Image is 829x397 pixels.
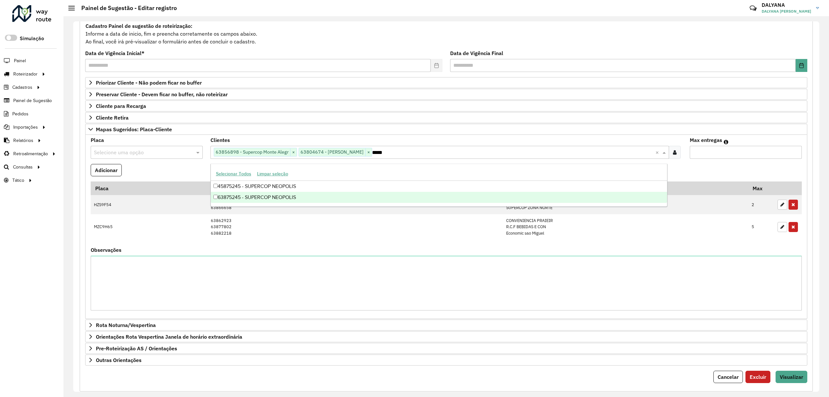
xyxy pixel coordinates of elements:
[96,103,146,109] span: Cliente para Recarga
[254,169,291,179] button: Limpar seleção
[85,355,807,366] a: Outras Orientações
[503,214,748,240] td: CONVENIENCIA PRAIEIR R.C.F BEBIDAS E CON Economic sao Miguel
[85,89,807,100] a: Preservar Cliente - Devem ficar no buffer, não roteirizar
[91,195,208,214] td: HZS9F54
[13,150,48,157] span: Retroalimentação
[12,177,24,184] span: Tático
[96,322,156,328] span: Rota Noturna/Vespertina
[96,357,142,363] span: Outras Orientações
[85,320,807,331] a: Rota Noturna/Vespertina
[748,181,774,195] th: Max
[20,35,44,42] label: Simulação
[211,192,667,203] div: 63875245 - SUPERCOP NEOPOLIS
[655,148,661,156] span: Clear all
[85,77,807,88] a: Priorizar Cliente - Não podem ficar no buffer
[96,80,202,85] span: Priorizar Cliente - Não podem ficar no buffer
[762,2,811,8] h3: DALYANA
[14,57,26,64] span: Painel
[12,84,32,91] span: Cadastros
[85,22,807,46] div: Informe a data de inicio, fim e preencha corretamente os campos abaixo. Ao final, você irá pré-vi...
[299,148,365,156] span: 63804674 - [PERSON_NAME]
[91,246,121,254] label: Observações
[748,195,774,214] td: 2
[208,181,503,195] th: Código Cliente
[85,49,144,57] label: Data de Vigência Inicial
[748,214,774,240] td: 5
[208,214,503,240] td: 63862923 63877802 63882218
[750,374,766,380] span: Excluir
[91,181,208,195] th: Placa
[85,23,192,29] strong: Cadastro Painel de sugestão de roteirização:
[13,164,33,170] span: Consultas
[91,164,122,176] button: Adicionar
[745,371,770,383] button: Excluir
[13,137,33,144] span: Relatórios
[13,124,38,131] span: Importações
[210,136,230,144] label: Clientes
[724,139,728,145] em: Máximo de clientes que serão colocados na mesma rota com os clientes informados
[96,346,177,351] span: Pre-Roteirização AS / Orientações
[96,127,172,132] span: Mapas Sugeridos: Placa-Cliente
[796,59,807,72] button: Choose Date
[713,371,743,383] button: Cancelar
[762,8,811,14] span: DALYANA [PERSON_NAME]
[85,343,807,354] a: Pre-Roteirização AS / Orientações
[85,135,807,319] div: Mapas Sugeridos: Placa-Cliente
[776,371,807,383] button: Visualizar
[91,136,104,144] label: Placa
[211,181,667,192] div: 45875245 - SUPERCOP NEOPOLIS
[365,148,372,156] span: ×
[290,148,297,156] span: ×
[690,136,722,144] label: Max entregas
[213,169,254,179] button: Selecionar Todos
[13,97,52,104] span: Painel de Sugestão
[718,374,739,380] span: Cancelar
[96,334,242,339] span: Orientações Rota Vespertina Janela de horário extraordinária
[85,112,807,123] a: Cliente Retira
[85,124,807,135] a: Mapas Sugeridos: Placa-Cliente
[96,92,228,97] span: Preservar Cliente - Devem ficar no buffer, não roteirizar
[85,331,807,342] a: Orientações Rota Vespertina Janela de horário extraordinária
[13,71,38,77] span: Roteirizador
[91,214,208,240] td: MZC9H65
[780,374,803,380] span: Visualizar
[450,49,503,57] label: Data de Vigência Final
[85,100,807,111] a: Cliente para Recarga
[214,148,290,156] span: 63856898 - Supercop Monte Alegr
[210,164,668,207] ng-dropdown-panel: Options list
[96,115,129,120] span: Cliente Retira
[746,1,760,15] a: Contato Rápido
[208,195,503,214] td: 63861316 63866658
[75,5,177,12] h2: Painel de Sugestão - Editar registro
[12,111,28,117] span: Pedidos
